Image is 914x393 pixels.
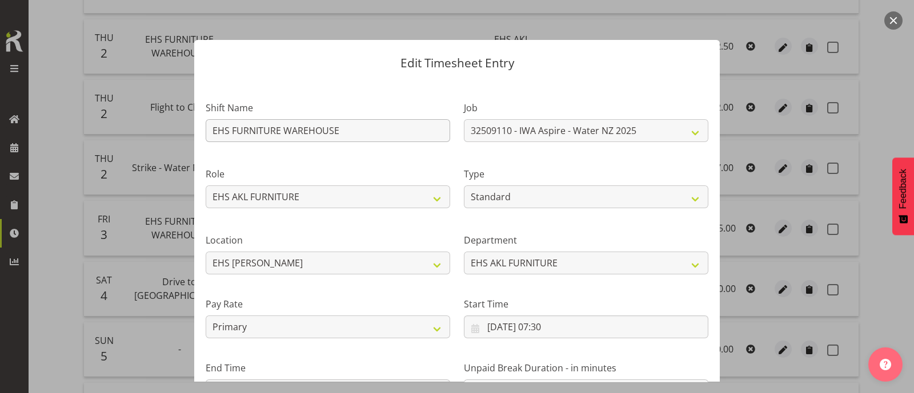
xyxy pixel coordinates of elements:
img: help-xxl-2.png [880,359,891,370]
input: Click to select... [464,315,708,338]
label: Location [206,233,450,247]
button: Feedback - Show survey [892,157,914,235]
label: Start Time [464,297,708,311]
label: Shift Name [206,101,450,115]
p: Edit Timesheet Entry [206,57,708,69]
label: Type [464,167,708,181]
label: Pay Rate [206,297,450,311]
input: Shift Name [206,119,450,142]
span: Feedback [898,169,908,209]
label: End Time [206,361,450,375]
label: Department [464,233,708,247]
label: Job [464,101,708,115]
label: Role [206,167,450,181]
label: Unpaid Break Duration - in minutes [464,361,708,375]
